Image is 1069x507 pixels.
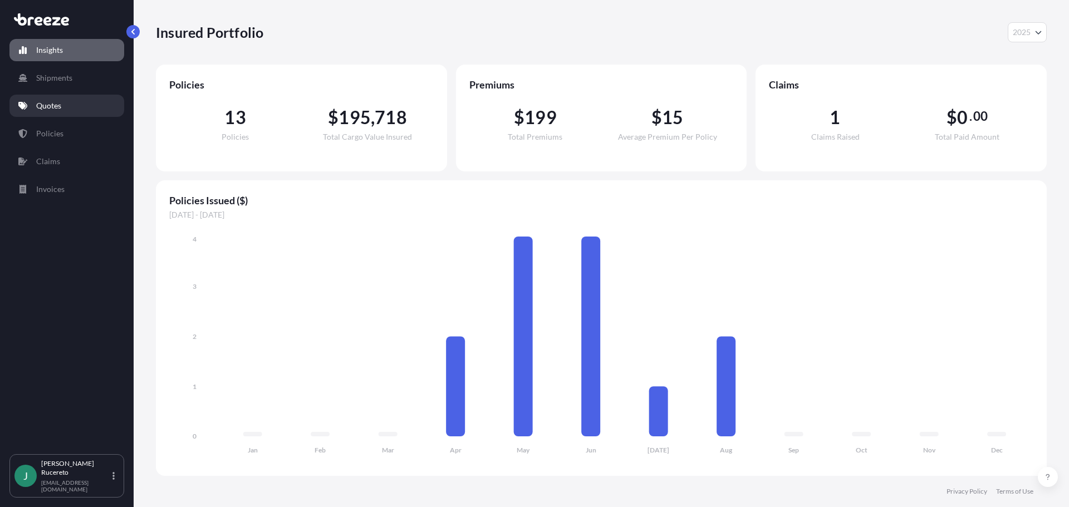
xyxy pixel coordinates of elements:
[648,446,669,454] tspan: [DATE]
[947,487,987,496] a: Privacy Policy
[9,122,124,145] a: Policies
[36,156,60,167] p: Claims
[524,109,557,126] span: 199
[9,178,124,200] a: Invoices
[375,109,407,126] span: 718
[193,235,197,243] tspan: 4
[996,487,1033,496] a: Terms of Use
[41,459,110,477] p: [PERSON_NAME] Rucereto
[382,446,394,454] tspan: Mar
[36,100,61,111] p: Quotes
[323,133,412,141] span: Total Cargo Value Insured
[315,446,326,454] tspan: Feb
[508,133,562,141] span: Total Premiums
[769,78,1033,91] span: Claims
[450,446,462,454] tspan: Apr
[193,382,197,391] tspan: 1
[169,78,434,91] span: Policies
[811,133,860,141] span: Claims Raised
[248,446,258,454] tspan: Jan
[586,446,596,454] tspan: Jun
[788,446,799,454] tspan: Sep
[36,72,72,83] p: Shipments
[193,432,197,440] tspan: 0
[947,109,957,126] span: $
[222,133,249,141] span: Policies
[169,194,1033,207] span: Policies Issued ($)
[517,446,530,454] tspan: May
[36,128,63,139] p: Policies
[957,109,968,126] span: 0
[923,446,936,454] tspan: Nov
[9,150,124,173] a: Claims
[991,446,1003,454] tspan: Dec
[193,282,197,291] tspan: 3
[224,109,246,126] span: 13
[41,479,110,493] p: [EMAIL_ADDRESS][DOMAIN_NAME]
[371,109,375,126] span: ,
[9,39,124,61] a: Insights
[514,109,524,126] span: $
[328,109,339,126] span: $
[36,184,65,195] p: Invoices
[973,112,988,121] span: 00
[156,23,263,41] p: Insured Portfolio
[193,332,197,341] tspan: 2
[856,446,867,454] tspan: Oct
[830,109,840,126] span: 1
[36,45,63,56] p: Insights
[9,95,124,117] a: Quotes
[651,109,662,126] span: $
[169,209,1033,220] span: [DATE] - [DATE]
[1008,22,1047,42] button: Year Selector
[662,109,683,126] span: 15
[618,133,717,141] span: Average Premium Per Policy
[23,470,28,481] span: J
[469,78,734,91] span: Premiums
[969,112,972,121] span: .
[935,133,999,141] span: Total Paid Amount
[1013,27,1031,38] span: 2025
[720,446,733,454] tspan: Aug
[9,67,124,89] a: Shipments
[339,109,371,126] span: 195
